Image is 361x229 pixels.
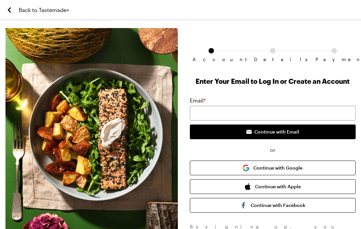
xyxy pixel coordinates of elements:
[190,146,356,154] span: or
[193,57,230,62] span: Account
[254,57,291,62] span: Details
[190,179,356,194] button: Continue with Apple
[190,125,356,139] button: Continue with Email
[190,48,356,57] ol: Subscription checkout form navigation
[190,161,356,175] button: Continue with Google
[190,76,356,86] h1: Enter Your Email to Log In or Create an Account
[19,6,69,14] span: Back to Tastemade+
[190,198,356,213] button: Continue with Facebook
[190,96,206,104] label: Email
[316,57,353,62] span: Payment
[254,129,299,135] span: Continue with Email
